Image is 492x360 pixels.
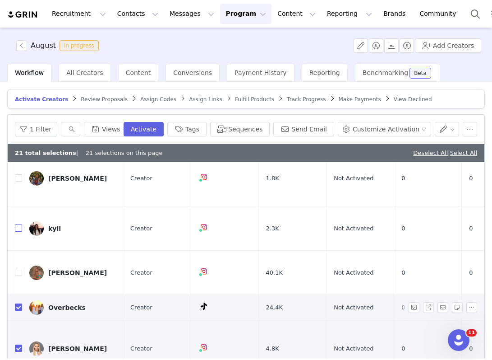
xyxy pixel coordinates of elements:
[378,4,414,24] a: Brands
[112,4,164,24] button: Contacts
[334,174,373,183] span: Not Activated
[140,96,176,103] span: Assign Codes
[287,96,326,103] span: Track Progress
[130,224,152,233] span: Creator
[15,96,68,103] span: Activate Creators
[266,174,279,183] span: 1.8K
[413,150,448,156] a: Deselect All
[273,122,334,136] button: Send Email
[15,149,162,158] div: | 21 selections on this page
[81,96,128,103] span: Review Proposals
[66,69,103,76] span: All Creators
[339,96,381,103] span: Make Payments
[16,40,102,51] span: [object Object]
[235,96,274,103] span: Fulfill Products
[466,329,477,337] span: 11
[437,302,452,313] span: Send Email
[29,171,44,186] img: 79b73fc9-18c1-4280-b074-a4405440b8cd.jpg
[309,69,340,76] span: Reporting
[46,4,111,24] button: Recruitment
[266,303,283,312] span: 24.4K
[29,266,44,280] img: 1b3625a0-982e-4e42-bed3-8ec8b1f11d2c--s.jpg
[29,300,44,315] img: fcb6161d-4289-4834-8c05-e8e6954bf0cd.jpg
[334,268,373,277] span: Not Activated
[164,4,220,24] button: Messages
[48,269,107,276] div: [PERSON_NAME]
[200,173,207,181] img: instagram.svg
[363,69,408,76] span: Benchmarking
[29,341,44,356] img: c68c0ee0-7d60-45e3-8c27-141374bff378--s.jpg
[322,4,377,24] button: Reporting
[126,69,151,76] span: Content
[7,10,39,19] img: grin logo
[60,40,99,51] span: In progress
[448,329,469,351] iframe: Intercom live chat
[29,221,44,236] img: 3927b0a8-8f43-4582-8832-fc060c8d9ae9--s.jpg
[84,122,137,136] button: Views
[266,224,279,233] span: 2.3K
[200,224,207,231] img: instagram.svg
[48,345,107,352] div: [PERSON_NAME]
[200,268,207,275] img: instagram.svg
[448,150,477,156] span: |
[235,69,287,76] span: Payment History
[401,224,405,233] span: 0
[29,341,116,356] a: [PERSON_NAME]
[48,175,107,182] div: [PERSON_NAME]
[130,268,152,277] span: Creator
[189,96,222,103] span: Assign Links
[401,303,405,312] span: 0
[414,70,427,76] div: Beta
[29,300,116,315] a: Overbecks
[31,40,56,51] h3: August
[29,266,116,280] a: [PERSON_NAME]
[48,225,61,232] div: kyli
[15,150,76,156] b: 21 total selections
[415,38,481,53] button: Add Creators
[15,122,57,136] button: 1 Filter
[272,4,321,24] button: Content
[210,122,270,136] button: Sequences
[394,96,432,103] span: View Declined
[130,344,152,353] span: Creator
[401,344,405,353] span: 0
[15,69,44,76] span: Workflow
[200,344,207,351] img: instagram.svg
[220,4,271,24] button: Program
[29,171,116,186] a: [PERSON_NAME]
[61,122,80,136] input: Search...
[29,221,116,236] a: kyli
[334,303,373,312] span: Not Activated
[401,174,405,183] span: 0
[266,344,279,353] span: 4.8K
[173,69,212,76] span: Conversions
[338,122,431,136] button: Customize Activation
[334,224,373,233] span: Not Activated
[69,126,75,132] i: icon: search
[124,122,164,136] button: Activate
[334,344,373,353] span: Not Activated
[167,122,207,136] button: Tags
[266,268,283,277] span: 40.1K
[465,4,485,24] button: Search
[130,303,152,312] span: Creator
[48,304,86,311] div: Overbecks
[450,150,477,156] a: Select All
[401,268,405,277] span: 0
[414,4,466,24] a: Community
[130,174,152,183] span: Creator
